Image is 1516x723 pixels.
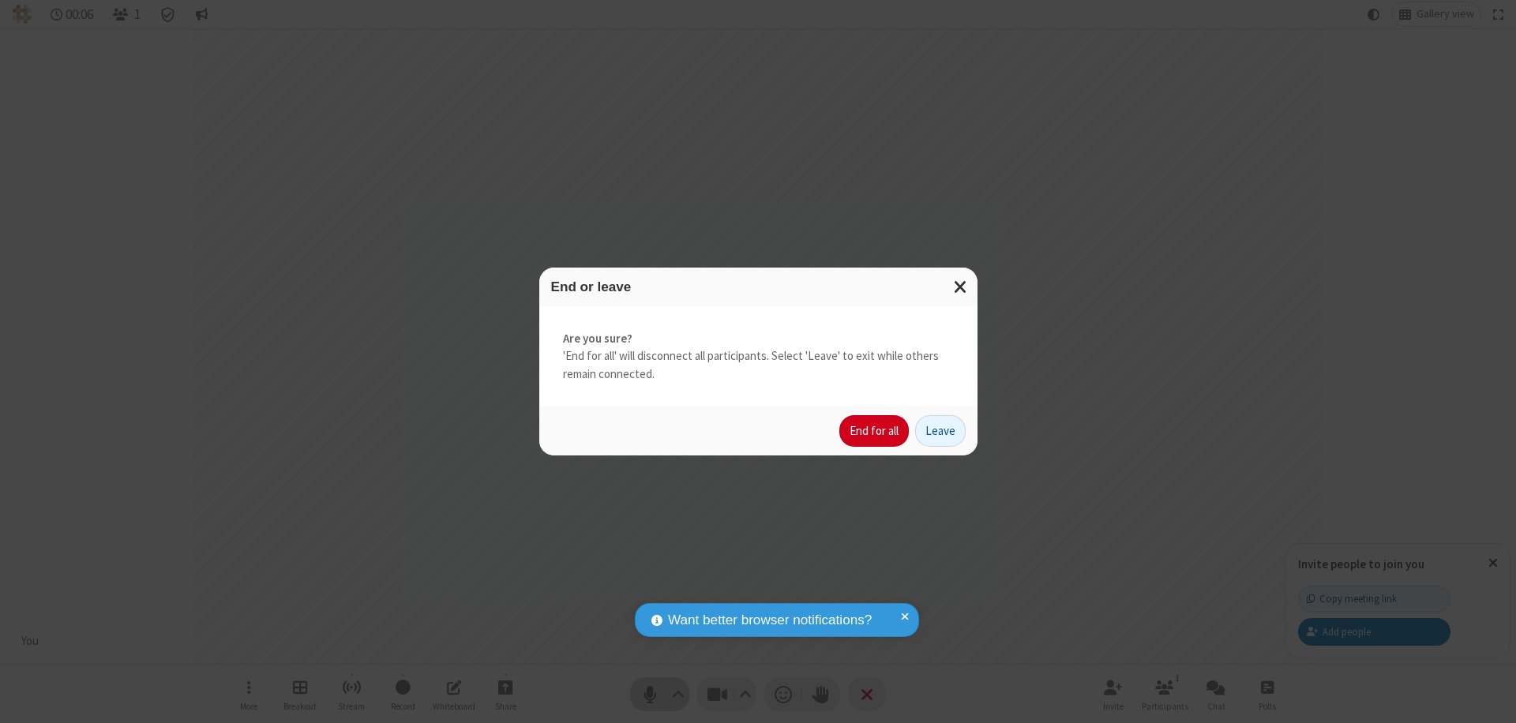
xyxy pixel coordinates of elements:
button: End for all [839,415,909,447]
h3: End or leave [551,279,966,294]
strong: Are you sure? [563,330,954,348]
button: Close modal [944,268,978,306]
span: Want better browser notifications? [668,610,872,631]
button: Leave [915,415,966,447]
div: 'End for all' will disconnect all participants. Select 'Leave' to exit while others remain connec... [539,306,978,407]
